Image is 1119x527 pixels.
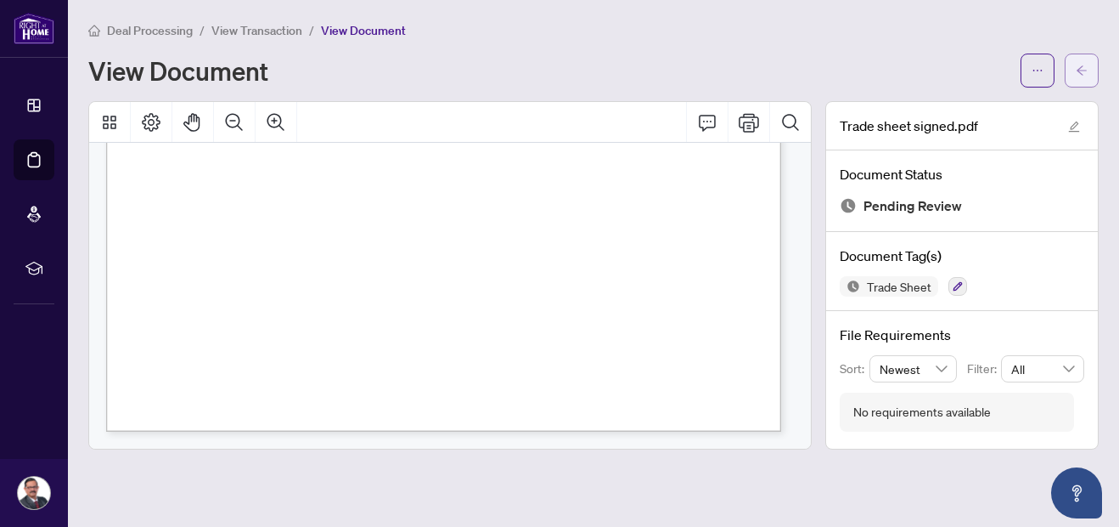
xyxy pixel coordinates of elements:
[14,13,54,44] img: logo
[88,25,100,37] span: home
[863,195,962,218] span: Pending Review
[1011,356,1074,382] span: All
[840,276,860,297] img: Status Icon
[1076,65,1088,76] span: arrow-left
[1068,121,1080,133] span: edit
[309,20,314,40] li: /
[1051,467,1102,518] button: Open asap
[880,356,947,382] span: Newest
[967,360,1001,378] p: Filter:
[840,246,1084,266] h4: Document Tag(s)
[840,116,978,136] span: Trade sheet signed.pdf
[200,20,205,40] li: /
[860,280,938,292] span: Trade Sheet
[853,403,991,422] div: No requirements available
[321,23,406,38] span: View Document
[840,197,857,214] img: Document Status
[840,164,1084,184] h4: Document Status
[18,477,50,509] img: Profile Icon
[107,23,193,38] span: Deal Processing
[840,360,869,378] p: Sort:
[211,23,302,38] span: View Transaction
[840,325,1084,345] h4: File Requirements
[88,57,268,84] h1: View Document
[1032,65,1043,76] span: ellipsis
